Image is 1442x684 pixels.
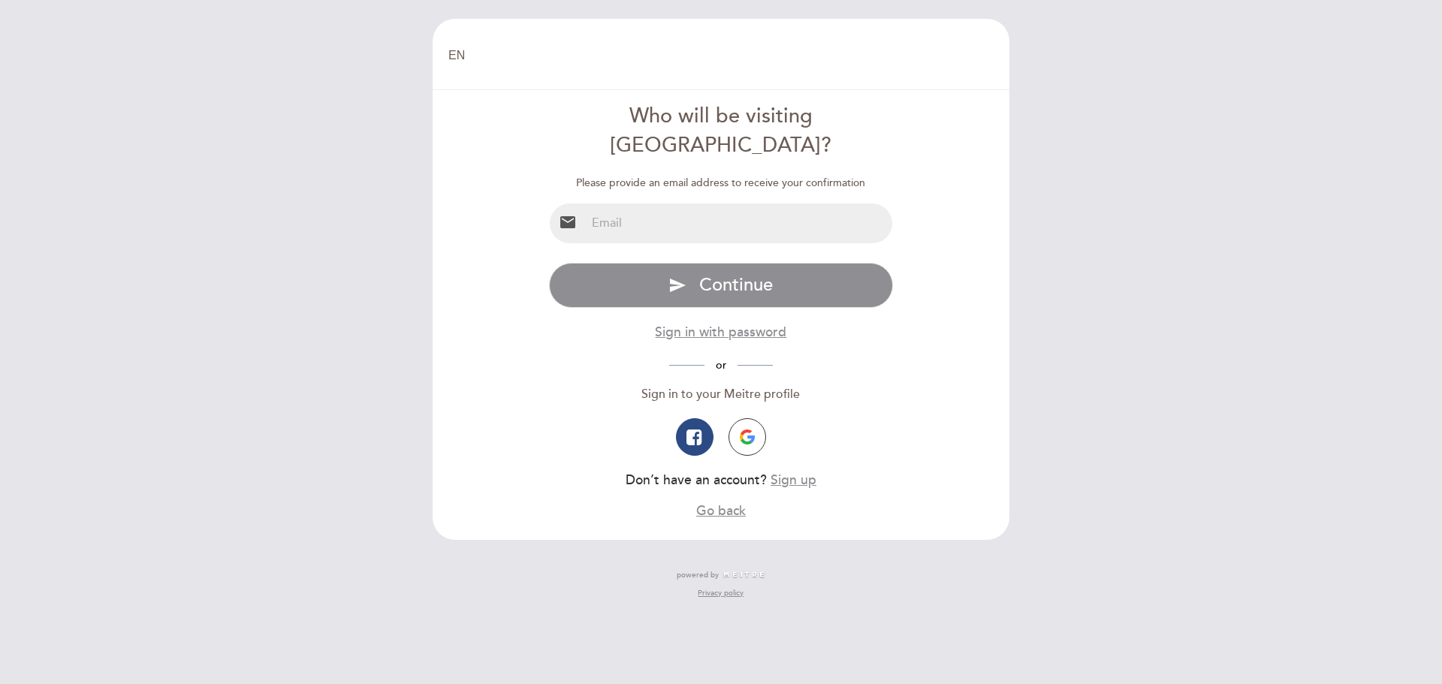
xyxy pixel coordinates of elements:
img: icon-google.png [740,429,755,444]
i: send [668,276,686,294]
button: Sign up [771,471,816,490]
button: Sign in with password [655,323,786,342]
a: powered by [677,570,765,580]
img: MEITRE [723,571,765,579]
span: powered by [677,570,719,580]
button: Go back [696,502,746,520]
span: Continue [699,274,773,296]
div: Sign in to your Meitre profile [549,386,894,403]
div: Who will be visiting [GEOGRAPHIC_DATA]? [549,102,894,161]
button: send Continue [549,263,894,308]
span: or [704,359,738,372]
div: Please provide an email address to receive your confirmation [549,176,894,191]
span: Don’t have an account? [626,472,767,488]
a: Privacy policy [698,588,744,598]
input: Email [586,203,893,243]
i: email [559,213,577,231]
